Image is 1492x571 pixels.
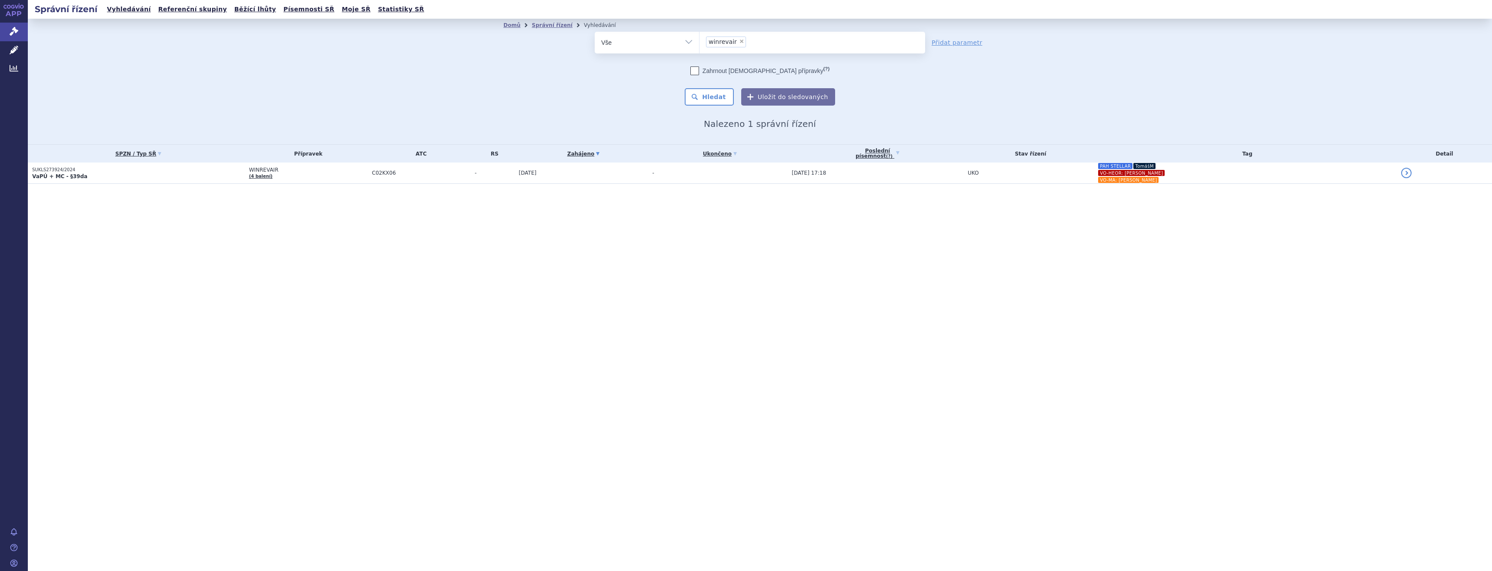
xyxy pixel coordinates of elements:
[32,167,245,173] p: SUKLS273924/2024
[339,3,373,15] a: Moje SŘ
[519,170,536,176] span: [DATE]
[249,167,368,173] span: WINREVAIR
[1098,170,1165,176] i: VO-HEOR: [PERSON_NAME]
[963,145,1093,163] th: Stav řízení
[519,148,648,160] a: Zahájeno
[968,170,979,176] span: UKO
[709,39,737,45] span: winrevair
[584,19,627,32] li: Vyhledávání
[1133,163,1156,169] i: TomášM
[104,3,153,15] a: Vyhledávání
[32,173,87,179] strong: VaPÚ + MC - §39da
[741,88,835,106] button: Uložit do sledovaných
[1093,145,1397,163] th: Tag
[704,119,816,129] span: Nalezeno 1 správní řízení
[470,145,514,163] th: RS
[823,66,829,72] abbr: (?)
[792,145,963,163] a: Poslednípísemnost(?)
[372,170,470,176] span: C02KX06
[368,145,470,163] th: ATC
[1397,145,1492,163] th: Detail
[1098,163,1132,169] i: PAH STELLAR
[32,148,245,160] a: SPZN / Typ SŘ
[375,3,426,15] a: Statistiky SŘ
[28,3,104,15] h2: Správní řízení
[653,148,788,160] a: Ukončeno
[532,22,573,28] a: Správní řízení
[232,3,279,15] a: Běžící lhůty
[749,36,753,47] input: winrevair
[685,88,734,106] button: Hledat
[886,154,893,159] abbr: (?)
[475,170,514,176] span: -
[1098,177,1159,183] i: VO-MA: [PERSON_NAME]
[932,38,982,47] a: Přidat parametr
[1401,168,1412,178] a: detail
[156,3,230,15] a: Referenční skupiny
[503,22,520,28] a: Domů
[690,66,829,75] label: Zahrnout [DEMOGRAPHIC_DATA] přípravky
[245,145,368,163] th: Přípravek
[249,174,273,179] a: (4 balení)
[653,170,654,176] span: -
[792,170,826,176] span: [DATE] 17:18
[739,39,744,44] span: ×
[281,3,337,15] a: Písemnosti SŘ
